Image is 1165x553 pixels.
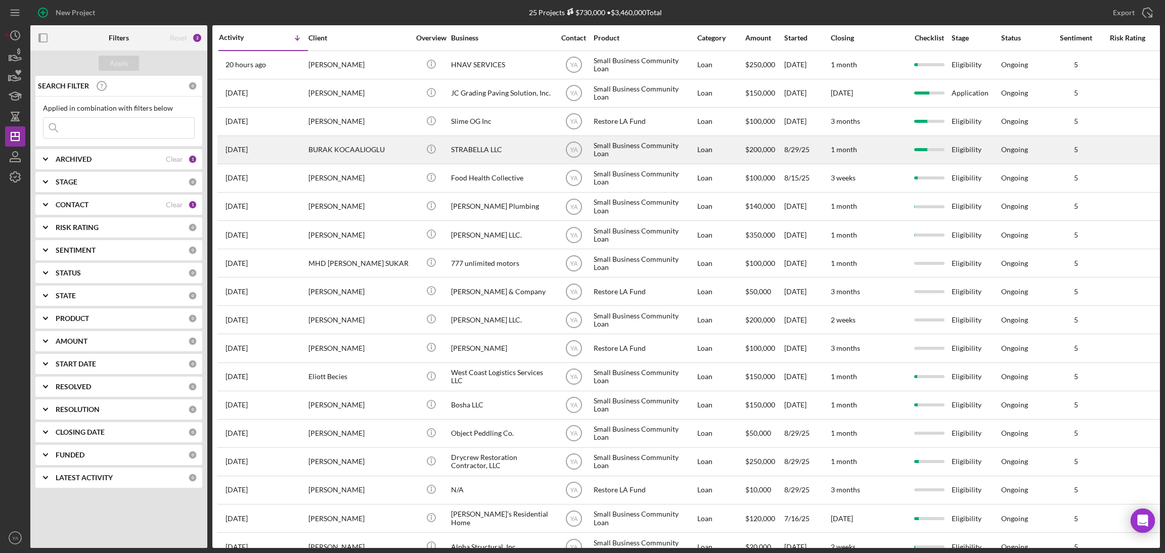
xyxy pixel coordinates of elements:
div: Eligibility [952,221,1000,248]
div: Small Business Community Loan [594,392,695,419]
div: 0 [188,246,197,255]
span: $350,000 [745,231,775,239]
div: $730,000 [565,8,605,17]
div: 2 [192,33,202,43]
time: 1 month [831,457,857,466]
div: 5 [1051,515,1101,523]
time: 2025-08-27 13:08 [226,543,248,551]
div: Ongoing [1001,401,1028,409]
div: 5 [1051,373,1101,381]
div: Eligibility [952,250,1000,276]
div: Loan [697,505,744,532]
div: [PERSON_NAME] [308,392,410,419]
text: YA [570,316,577,324]
span: $20,000 [745,542,771,551]
time: 1 month [831,231,857,239]
div: Open Intercom Messenger [1131,509,1155,533]
div: Risk Rating [1102,34,1153,42]
b: RISK RATING [56,223,99,232]
div: Application [952,80,1000,107]
text: YA [12,535,19,541]
div: [DATE] [784,193,830,220]
div: [PERSON_NAME] LLC. [451,306,552,333]
div: 1 [188,155,197,164]
div: 0 [188,405,197,414]
text: YA [570,345,577,352]
div: 0 [188,337,197,346]
div: Export [1113,3,1135,23]
div: Loan [697,52,744,78]
time: 3 months [831,344,860,352]
b: CONTACT [56,201,88,209]
div: 8/29/25 [784,136,830,163]
span: $50,000 [745,287,771,296]
div: 5 [1051,259,1101,267]
div: Started [784,34,830,42]
div: Amount [745,34,783,42]
time: 3 months [831,117,860,125]
button: Apply [99,56,139,71]
span: $150,000 [745,400,775,409]
time: 2025-09-08 21:24 [226,146,248,154]
div: Ongoing [1001,259,1028,267]
div: 0 [188,81,197,90]
div: 5 [1051,146,1101,154]
div: Ongoing [1001,316,1028,324]
div: New Project [56,3,95,23]
time: 2025-09-09 04:24 [226,61,266,69]
span: $150,000 [745,372,775,381]
div: Small Business Community Loan [594,136,695,163]
div: [PERSON_NAME] [308,193,410,220]
div: Slime OG Inc [451,108,552,135]
div: Ongoing [1001,543,1028,551]
div: [PERSON_NAME] [308,221,410,248]
time: 1 month [831,202,857,210]
div: Eligibility [952,392,1000,419]
time: 2025-08-29 22:02 [226,429,248,437]
text: YA [570,203,577,210]
div: [PERSON_NAME] & Company [451,278,552,305]
time: [DATE] [831,514,853,523]
div: West Coast Logistics Services LLC [451,363,552,390]
div: 5 [1051,231,1101,239]
div: 1 [188,200,197,209]
text: YA [570,147,577,154]
div: Loan [697,108,744,135]
span: $100,000 [745,344,775,352]
div: [PERSON_NAME] [308,420,410,447]
div: Product [594,34,695,42]
text: YA [570,288,577,295]
div: Apply [110,56,128,71]
time: 3 months [831,287,860,296]
div: [DATE] [784,108,830,135]
text: YA [570,232,577,239]
time: 3 months [831,485,860,494]
div: Small Business Community Loan [594,80,695,107]
div: [DATE] [784,221,830,248]
time: 2025-09-06 22:03 [226,259,248,267]
span: $100,000 [745,117,775,125]
div: 0 [188,450,197,459]
div: [PERSON_NAME] [308,80,410,107]
b: LATEST ACTIVITY [56,474,113,482]
div: Restore LA Fund [594,477,695,503]
b: STATUS [56,269,81,277]
span: $10,000 [745,485,771,494]
div: Eligibility [952,52,1000,78]
div: Eligibility [952,165,1000,192]
div: Loan [697,306,744,333]
div: [DATE] [784,306,830,333]
time: 2025-09-05 18:50 [226,288,248,296]
text: YA [570,515,577,522]
div: Sentiment [1051,34,1101,42]
time: 2025-09-08 13:30 [226,202,248,210]
span: $140,000 [745,202,775,210]
div: 0 [188,223,197,232]
div: [DATE] [784,335,830,361]
div: 5 [1051,202,1101,210]
div: Eligibility [952,335,1000,361]
b: FUNDED [56,451,84,459]
div: 5 [1051,288,1101,296]
div: 0 [188,314,197,323]
div: Overview [412,34,450,42]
